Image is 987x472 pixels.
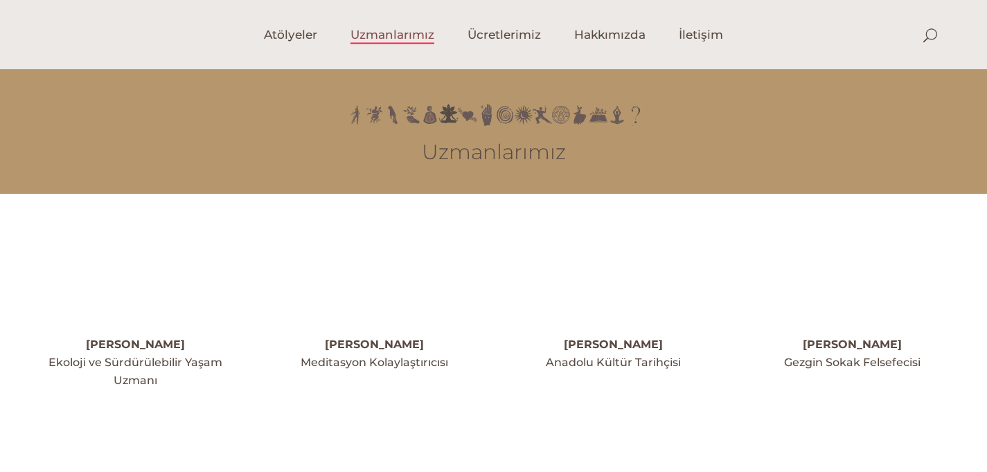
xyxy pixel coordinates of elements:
span: Hakkımızda [574,27,646,43]
span: Atölyeler [264,27,317,43]
img: svg%3E [803,225,900,322]
img: svg%3E [87,225,184,322]
a: [PERSON_NAME] [564,338,663,351]
span: Ekoloji ve Sürdürülebilir Yaşam Uzmanı [48,356,222,387]
a: [PERSON_NAME] [86,338,185,351]
span: Ücretlerimiz [468,27,541,43]
h3: Uzmanlarımız [44,140,944,165]
a: [PERSON_NAME] [803,338,902,351]
img: svg%3E [564,225,661,322]
span: Anadolu Kültür Tarihçisi [546,356,681,369]
span: Uzmanlarımız [350,27,434,43]
img: svg%3E [326,225,423,322]
span: İletişim [679,27,723,43]
a: [PERSON_NAME] [325,338,424,351]
span: Meditasyon Kolaylaştırıcısı [301,356,448,369]
span: Gezgin Sokak Felsefecisi [784,356,921,369]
